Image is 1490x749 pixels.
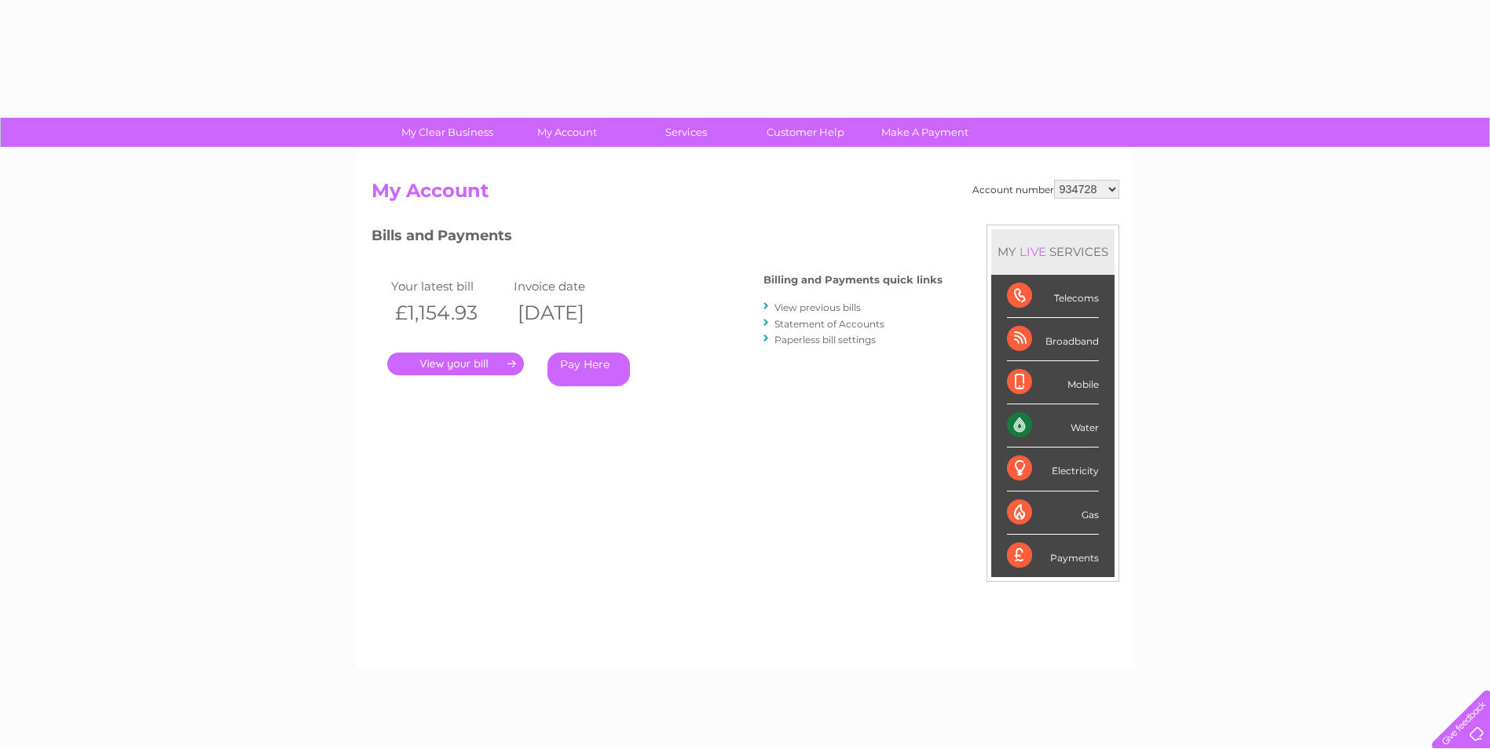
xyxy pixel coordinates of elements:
[972,180,1119,199] div: Account number
[774,301,861,313] a: View previous bills
[860,118,990,147] a: Make A Payment
[387,276,510,297] td: Your latest bill
[510,297,632,329] th: [DATE]
[387,353,524,375] a: .
[991,229,1115,274] div: MY SERVICES
[763,274,943,286] h4: Billing and Payments quick links
[1007,275,1099,318] div: Telecoms
[372,180,1119,210] h2: My Account
[1007,448,1099,491] div: Electricity
[502,118,632,147] a: My Account
[1007,361,1099,404] div: Mobile
[1007,535,1099,577] div: Payments
[774,334,876,345] a: Paperless bill settings
[510,276,632,297] td: Invoice date
[1007,318,1099,361] div: Broadband
[1016,244,1049,259] div: LIVE
[372,225,943,252] h3: Bills and Payments
[387,297,510,329] th: £1,154.93
[741,118,870,147] a: Customer Help
[621,118,751,147] a: Services
[1007,404,1099,448] div: Water
[774,318,884,330] a: Statement of Accounts
[1007,491,1099,535] div: Gas
[547,353,630,386] a: Pay Here
[383,118,512,147] a: My Clear Business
